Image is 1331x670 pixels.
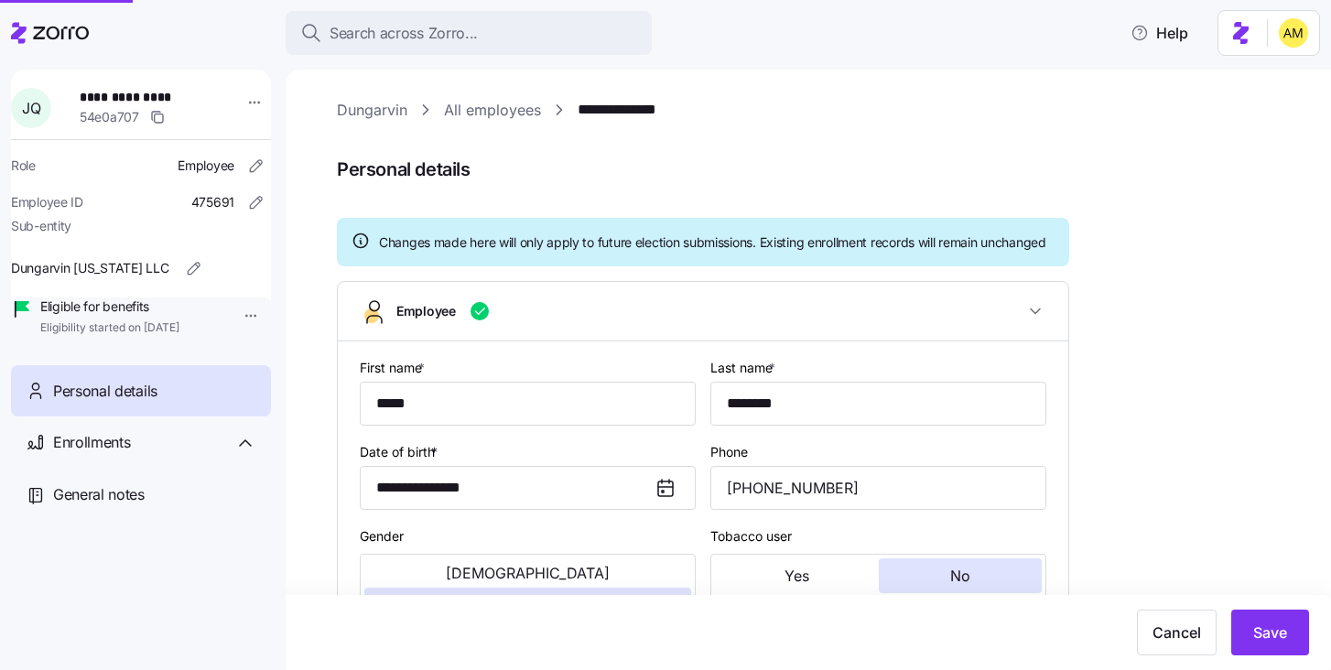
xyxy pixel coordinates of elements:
span: Changes made here will only apply to future election submissions. Existing enrollment records wil... [379,233,1046,252]
span: Eligible for benefits [40,297,179,316]
label: Tobacco user [710,526,792,546]
label: Date of birth [360,442,441,462]
span: Sub-entity [11,217,71,235]
input: Phone [710,466,1046,510]
span: Cancel [1152,621,1201,643]
a: All employees [444,99,541,122]
span: 54e0a707 [80,108,139,126]
span: Save [1253,621,1287,643]
span: [DEMOGRAPHIC_DATA] [446,566,610,580]
label: Phone [710,442,748,462]
span: Eligibility started on [DATE] [40,320,179,336]
span: Help [1131,22,1188,44]
span: 475691 [191,193,234,211]
span: Role [11,157,36,175]
img: dfaaf2f2725e97d5ef9e82b99e83f4d7 [1279,18,1308,48]
span: Employee [178,157,234,175]
span: Search across Zorro... [330,22,478,45]
button: Cancel [1137,610,1217,655]
span: Employee ID [11,193,83,211]
label: Gender [360,526,404,546]
a: Dungarvin [337,99,407,122]
button: Employee [338,282,1068,341]
span: Employee [396,302,456,320]
button: Search across Zorro... [286,11,652,55]
span: Dungarvin [US_STATE] LLC [11,259,168,277]
label: First name [360,358,428,378]
span: General notes [53,483,145,506]
span: J Q [22,101,40,115]
button: Help [1116,15,1203,51]
span: Yes [785,568,809,583]
span: Personal details [53,380,157,403]
span: No [950,568,970,583]
span: Personal details [337,155,1305,185]
label: Last name [710,358,779,378]
span: Enrollments [53,431,130,454]
button: Save [1231,610,1309,655]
